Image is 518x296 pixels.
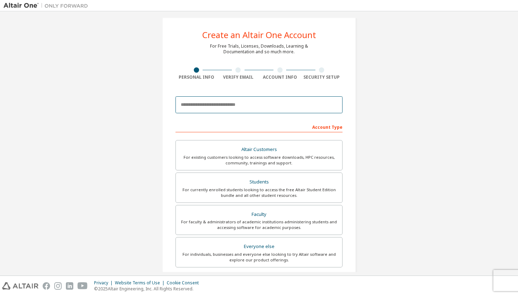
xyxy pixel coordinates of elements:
div: Website Terms of Use [115,280,167,286]
div: Everyone else [180,242,338,252]
div: Privacy [94,280,115,286]
div: For existing customers looking to access software downloads, HPC resources, community, trainings ... [180,155,338,166]
img: linkedin.svg [66,282,73,290]
div: Account Info [259,74,301,80]
div: Create an Altair One Account [202,31,316,39]
p: © 2025 Altair Engineering, Inc. All Rights Reserved. [94,286,203,292]
div: Verify Email [217,74,259,80]
div: For currently enrolled students looking to access the free Altair Student Edition bundle and all ... [180,187,338,198]
div: For faculty & administrators of academic institutions administering students and accessing softwa... [180,219,338,230]
div: For individuals, businesses and everyone else looking to try Altair software and explore our prod... [180,252,338,263]
div: Faculty [180,210,338,219]
div: Personal Info [175,74,217,80]
div: Altair Customers [180,145,338,155]
div: Students [180,177,338,187]
img: facebook.svg [43,282,50,290]
div: Security Setup [301,74,343,80]
img: youtube.svg [78,282,88,290]
img: instagram.svg [54,282,62,290]
div: Account Type [175,121,343,132]
img: Altair One [4,2,92,9]
div: For Free Trials, Licenses, Downloads, Learning & Documentation and so much more. [210,43,308,55]
img: altair_logo.svg [2,282,38,290]
div: Cookie Consent [167,280,203,286]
